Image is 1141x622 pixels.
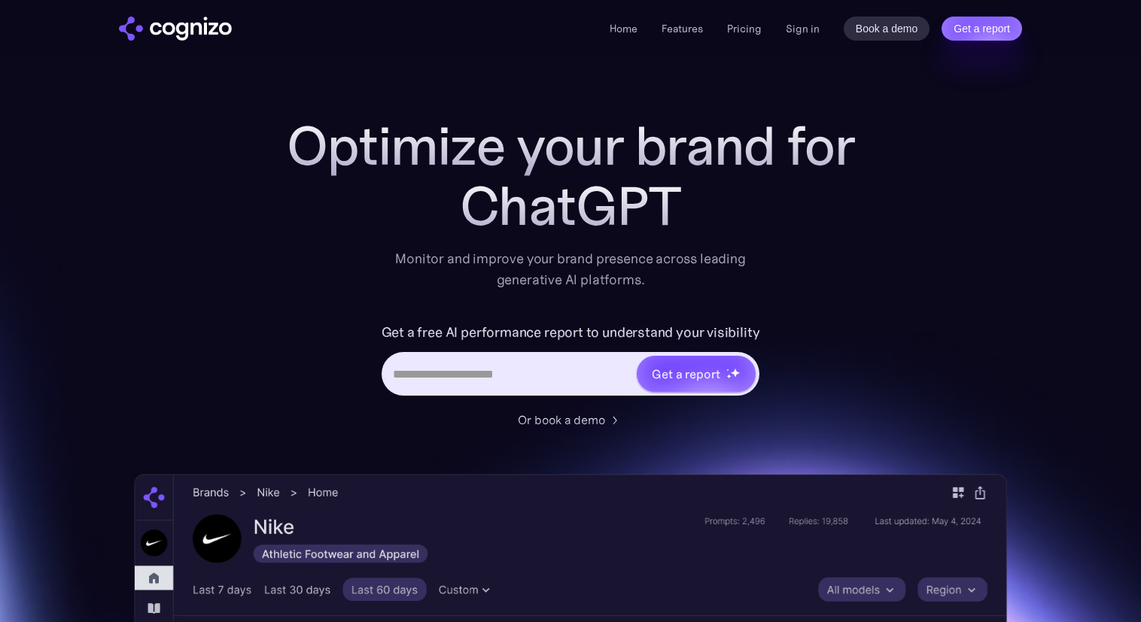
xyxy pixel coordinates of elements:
[382,320,760,344] label: Get a free AI performance report to understand your visibility
[942,17,1022,41] a: Get a report
[119,17,232,41] img: cognizo logo
[844,17,930,41] a: Book a demo
[269,176,872,236] div: ChatGPT
[119,17,232,41] a: home
[635,354,757,393] a: Get a reportstarstarstar
[518,411,623,429] a: Or book a demo
[726,369,729,371] img: star
[382,320,760,403] form: Hero URL Input Form
[652,365,720,383] div: Get a report
[610,22,637,35] a: Home
[727,22,762,35] a: Pricing
[269,116,872,176] h1: Optimize your brand for
[385,248,756,290] div: Monitor and improve your brand presence across leading generative AI platforms.
[662,22,703,35] a: Features
[786,20,820,38] a: Sign in
[730,368,740,378] img: star
[726,374,732,379] img: star
[518,411,605,429] div: Or book a demo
